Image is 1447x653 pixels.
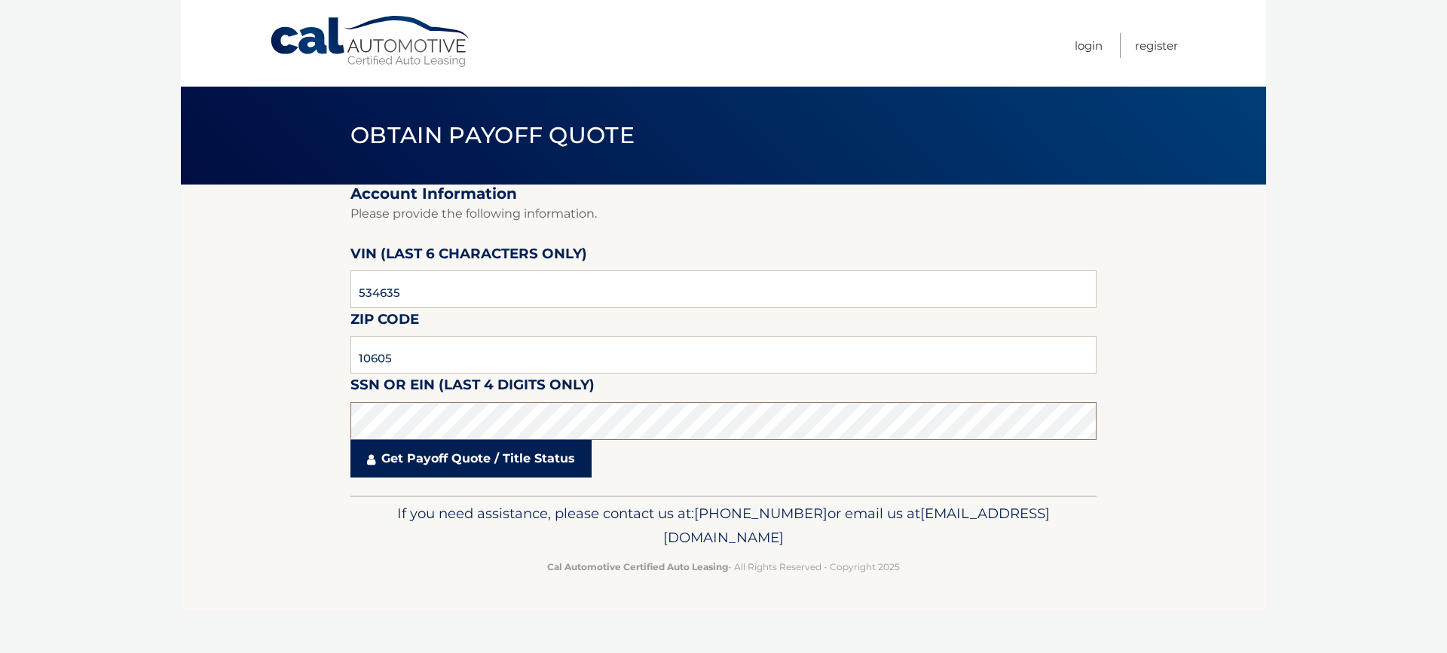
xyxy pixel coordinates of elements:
[350,203,1097,224] p: Please provide the following information.
[350,243,587,270] label: VIN (last 6 characters only)
[350,121,635,149] span: Obtain Payoff Quote
[269,15,473,69] a: Cal Automotive
[360,559,1087,575] p: - All Rights Reserved - Copyright 2025
[547,561,728,572] strong: Cal Automotive Certified Auto Leasing
[360,502,1087,550] p: If you need assistance, please contact us at: or email us at
[1135,33,1178,58] a: Register
[1075,33,1103,58] a: Login
[350,440,592,478] a: Get Payoff Quote / Title Status
[694,505,828,522] span: [PHONE_NUMBER]
[350,308,419,336] label: Zip Code
[350,185,1097,203] h2: Account Information
[350,374,595,401] label: SSN or EIN (last 4 digits only)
